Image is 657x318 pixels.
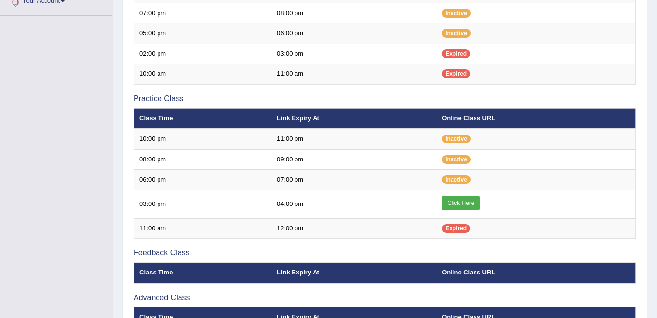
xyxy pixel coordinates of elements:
[134,44,272,64] td: 02:00 pm
[134,94,636,103] h3: Practice Class
[436,108,635,129] th: Online Class URL
[134,64,272,85] td: 10:00 am
[272,3,436,23] td: 08:00 pm
[272,170,436,190] td: 07:00 pm
[134,108,272,129] th: Class Time
[134,149,272,170] td: 08:00 pm
[134,170,272,190] td: 06:00 pm
[134,249,636,257] h3: Feedback Class
[134,3,272,23] td: 07:00 pm
[134,294,636,302] h3: Advanced Class
[442,196,479,210] a: Click Here
[272,64,436,85] td: 11:00 am
[272,44,436,64] td: 03:00 pm
[442,9,471,18] span: Inactive
[134,218,272,239] td: 11:00 am
[272,108,436,129] th: Link Expiry At
[272,190,436,218] td: 04:00 pm
[134,263,272,283] th: Class Time
[272,218,436,239] td: 12:00 pm
[134,190,272,218] td: 03:00 pm
[272,23,436,44] td: 06:00 pm
[442,29,471,38] span: Inactive
[272,129,436,149] td: 11:00 pm
[442,155,471,164] span: Inactive
[442,175,471,184] span: Inactive
[442,69,470,78] span: Expired
[272,149,436,170] td: 09:00 pm
[272,263,436,283] th: Link Expiry At
[436,263,635,283] th: Online Class URL
[442,49,470,58] span: Expired
[134,129,272,149] td: 10:00 pm
[134,23,272,44] td: 05:00 pm
[442,135,471,143] span: Inactive
[442,224,470,233] span: Expired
